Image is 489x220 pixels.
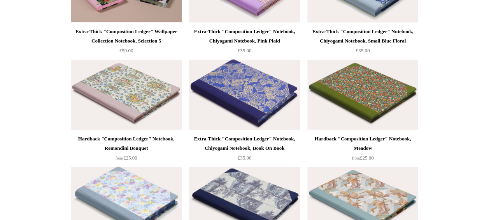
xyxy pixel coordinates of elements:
[71,60,182,130] img: Hardback "Composition Ledger" Notebook, Remondini Bouquet
[309,27,416,46] div: Extra-Thick "Composition Ledger" Notebook, Chiyogami Notebook, Small Blue Floral
[352,155,374,161] span: £25.00
[116,155,137,161] span: £25.00
[189,134,300,166] a: Extra-Thick "Composition Ledger" Notebook, Chiyogami Notebook, Book On Book £35.00
[352,156,360,160] span: from
[238,48,252,53] span: £35.00
[238,155,252,161] span: £35.00
[73,27,180,46] div: Extra-Thick "Composition Ledger" Wallpaper Collection Notebook, Selection 5
[307,60,418,130] a: Hardback "Composition Ledger" Notebook, Meadow Hardback "Composition Ledger" Notebook, Meadow
[71,27,182,59] a: Extra-Thick "Composition Ledger" Wallpaper Collection Notebook, Selection 5 £50.00
[191,27,298,46] div: Extra-Thick "Composition Ledger" Notebook, Chiyogami Notebook, Pink Plaid
[71,60,182,130] a: Hardback "Composition Ledger" Notebook, Remondini Bouquet Hardback "Composition Ledger" Notebook,...
[309,134,416,153] div: Hardback "Composition Ledger" Notebook, Meadow
[119,48,133,53] span: £50.00
[307,27,418,59] a: Extra-Thick "Composition Ledger" Notebook, Chiyogami Notebook, Small Blue Floral £35.00
[191,134,298,153] div: Extra-Thick "Composition Ledger" Notebook, Chiyogami Notebook, Book On Book
[356,48,370,53] span: £35.00
[189,60,300,130] img: Extra-Thick "Composition Ledger" Notebook, Chiyogami Notebook, Book On Book
[189,60,300,130] a: Extra-Thick "Composition Ledger" Notebook, Chiyogami Notebook, Book On Book Extra-Thick "Composit...
[307,134,418,166] a: Hardback "Composition Ledger" Notebook, Meadow from£25.00
[73,134,180,153] div: Hardback "Composition Ledger" Notebook, Remondini Bouquet
[189,27,300,59] a: Extra-Thick "Composition Ledger" Notebook, Chiyogami Notebook, Pink Plaid £35.00
[71,134,182,166] a: Hardback "Composition Ledger" Notebook, Remondini Bouquet from£25.00
[307,60,418,130] img: Hardback "Composition Ledger" Notebook, Meadow
[116,156,123,160] span: from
